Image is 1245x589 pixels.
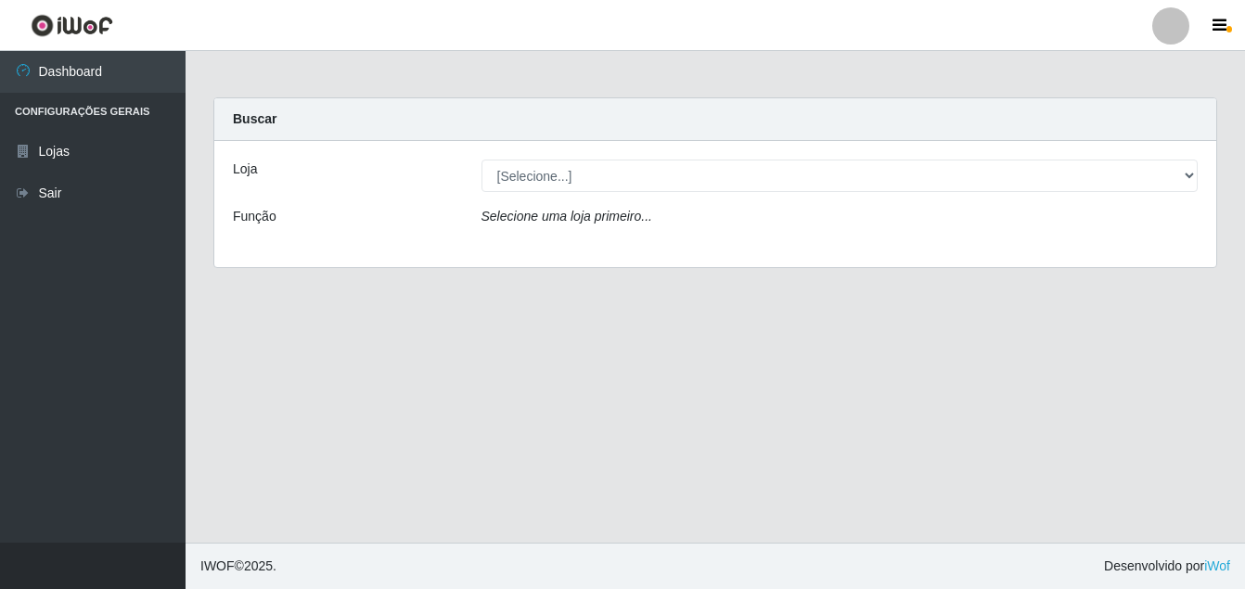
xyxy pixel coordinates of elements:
span: Desenvolvido por [1104,557,1230,576]
a: iWof [1204,558,1230,573]
strong: Buscar [233,111,276,126]
i: Selecione uma loja primeiro... [481,209,652,224]
img: CoreUI Logo [31,14,113,37]
label: Função [233,207,276,226]
span: IWOF [200,558,235,573]
span: © 2025 . [200,557,276,576]
label: Loja [233,160,257,179]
